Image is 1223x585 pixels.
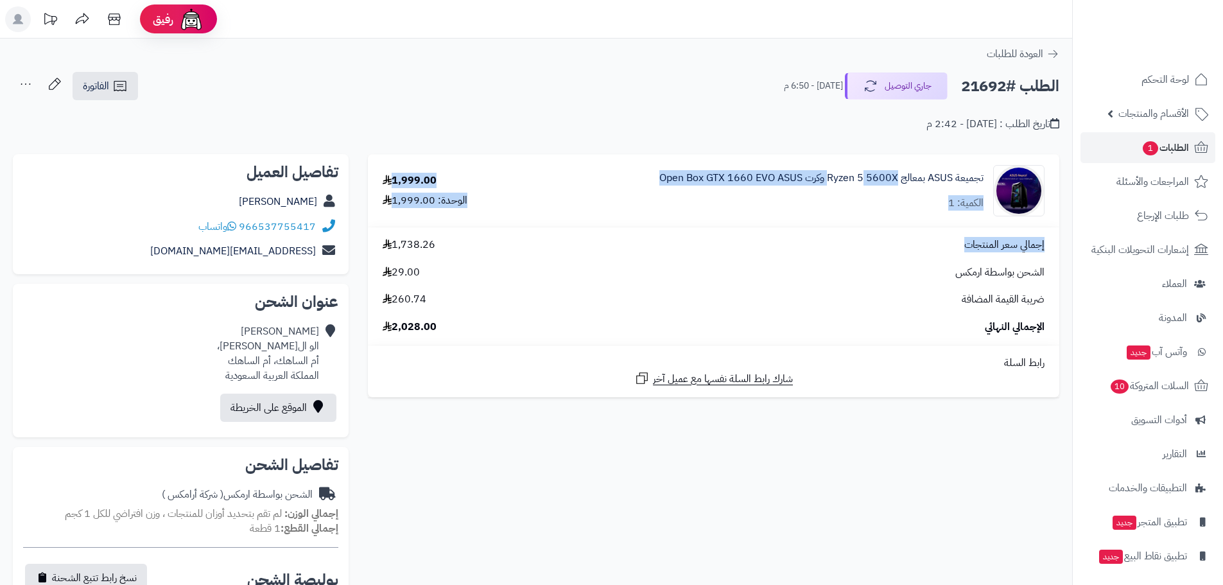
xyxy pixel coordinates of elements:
a: واتساب [198,219,236,234]
a: العودة للطلبات [987,46,1059,62]
span: الأقسام والمنتجات [1118,105,1189,123]
span: الإجمالي النهائي [985,320,1045,335]
a: المراجعات والأسئلة [1080,166,1215,197]
strong: إجمالي الوزن: [284,506,338,521]
div: الوحدة: 1,999.00 [383,193,467,208]
span: المدونة [1159,309,1187,327]
a: أدوات التسويق [1080,405,1215,435]
a: الفاتورة [73,72,138,100]
div: الكمية: 1 [948,196,984,211]
span: رفيق [153,12,173,27]
span: جديد [1127,345,1150,360]
span: 1 [1143,141,1158,155]
span: الشحن بواسطة ارمكس [955,265,1045,280]
span: 2,028.00 [383,320,437,335]
span: إشعارات التحويلات البنكية [1091,241,1189,259]
span: 29.00 [383,265,420,280]
h2: تفاصيل الشحن [23,457,338,473]
a: العملاء [1080,268,1215,299]
a: المدونة [1080,302,1215,333]
span: الفاتورة [83,78,109,94]
a: التطبيقات والخدمات [1080,473,1215,503]
a: تطبيق المتجرجديد [1080,507,1215,537]
h2: تفاصيل العميل [23,164,338,180]
span: لوحة التحكم [1141,71,1189,89]
span: التقارير [1163,445,1187,463]
span: 1,738.26 [383,238,435,252]
span: تطبيق نقاط البيع [1098,547,1187,565]
div: تاريخ الطلب : [DATE] - 2:42 م [926,117,1059,132]
span: شارك رابط السلة نفسها مع عميل آخر [653,372,793,387]
small: [DATE] - 6:50 م [784,80,843,92]
span: جديد [1099,550,1123,564]
a: شارك رابط السلة نفسها مع عميل آخر [634,371,793,387]
a: وآتس آبجديد [1080,336,1215,367]
span: طلبات الإرجاع [1137,207,1189,225]
span: الطلبات [1141,139,1189,157]
a: [EMAIL_ADDRESS][DOMAIN_NAME] [150,243,316,259]
div: 1,999.00 [383,173,437,188]
span: العودة للطلبات [987,46,1043,62]
a: إشعارات التحويلات البنكية [1080,234,1215,265]
a: طلبات الإرجاع [1080,200,1215,231]
a: تجميعة ASUS بمعالج Ryzen 5 5600X وكرت Open Box GTX 1660 EVO ASUS [659,171,984,186]
a: [PERSON_NAME] [239,194,317,209]
span: 260.74 [383,292,426,307]
a: السلات المتروكة10 [1080,371,1215,401]
strong: إجمالي القطع: [281,521,338,536]
span: التطبيقات والخدمات [1109,479,1187,497]
span: إجمالي سعر المنتجات [964,238,1045,252]
div: رابط السلة [373,356,1054,371]
img: 1756799202-%D8%AA%D8%AC%D9%85%D9%8A%D8%B9%D8%A9%20ASUS%20%D8%A7%D9%84%D9%85%D9%88%D9%82%D8%B9-90x... [994,165,1044,216]
a: الموقع على الخريطة [220,394,336,422]
a: الطلبات1 [1080,132,1215,163]
button: جاري التوصيل [845,73,948,100]
a: التقارير [1080,439,1215,469]
span: ( شركة أرامكس ) [162,487,223,502]
span: ضريبة القيمة المضافة [962,292,1045,307]
span: أدوات التسويق [1131,411,1187,429]
h2: الطلب #21692 [961,73,1059,100]
img: logo-2.png [1136,36,1211,63]
img: ai-face.png [178,6,204,32]
a: لوحة التحكم [1080,64,1215,95]
span: العملاء [1162,275,1187,293]
span: 10 [1111,380,1129,394]
a: تحديثات المنصة [34,6,66,35]
span: السلات المتروكة [1109,377,1189,395]
span: لم تقم بتحديد أوزان للمنتجات ، وزن افتراضي للكل 1 كجم [65,506,282,521]
div: [PERSON_NAME] الو ال[PERSON_NAME]، أم الساهك، أم الساهك المملكة العربية السعودية [217,324,319,383]
div: الشحن بواسطة ارمكس [162,487,313,502]
span: وآتس آب [1125,343,1187,361]
span: جديد [1113,516,1136,530]
span: تطبيق المتجر [1111,513,1187,531]
small: 1 قطعة [250,521,338,536]
h2: عنوان الشحن [23,294,338,310]
a: 966537755417 [239,219,316,234]
span: المراجعات والأسئلة [1116,173,1189,191]
a: تطبيق نقاط البيعجديد [1080,541,1215,572]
